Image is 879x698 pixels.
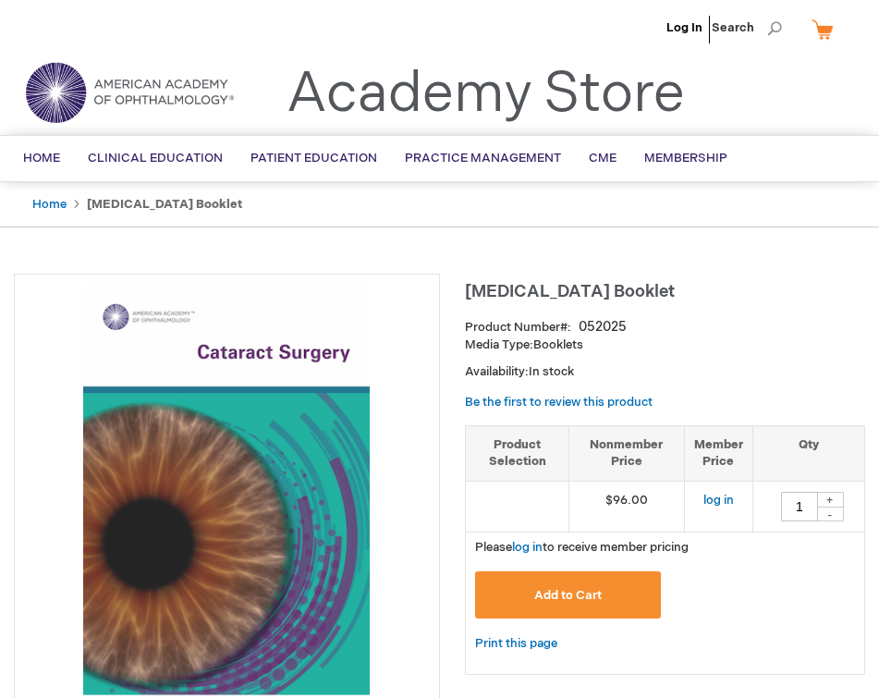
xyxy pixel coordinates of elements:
div: 052025 [579,318,627,337]
td: $96.00 [568,481,684,532]
a: log in [703,493,734,508]
a: Academy Store [287,61,685,128]
input: Qty [781,492,818,521]
th: Product Selection [466,425,568,481]
span: [MEDICAL_DATA] Booklet [465,282,675,301]
p: Availability: [465,363,865,381]
th: Nonmember Price [568,425,684,481]
span: Search [712,9,782,46]
button: Add to Cart [475,571,661,618]
div: + [816,492,844,508]
span: Membership [644,151,727,165]
th: Qty [752,425,864,481]
strong: Media Type: [465,337,533,352]
th: Member Price [684,425,752,481]
strong: Product Number [465,320,571,335]
a: Home [32,197,67,212]
a: Be the first to review this product [465,395,653,410]
span: Home [23,151,60,165]
a: Print this page [475,632,557,655]
a: log in [512,540,543,555]
strong: [MEDICAL_DATA] Booklet [87,197,242,212]
span: CME [589,151,617,165]
span: Please to receive member pricing [475,540,689,555]
div: - [816,507,844,521]
span: Add to Cart [534,588,602,603]
p: Booklets [465,337,865,354]
span: In stock [529,364,574,379]
a: Log In [666,20,702,35]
